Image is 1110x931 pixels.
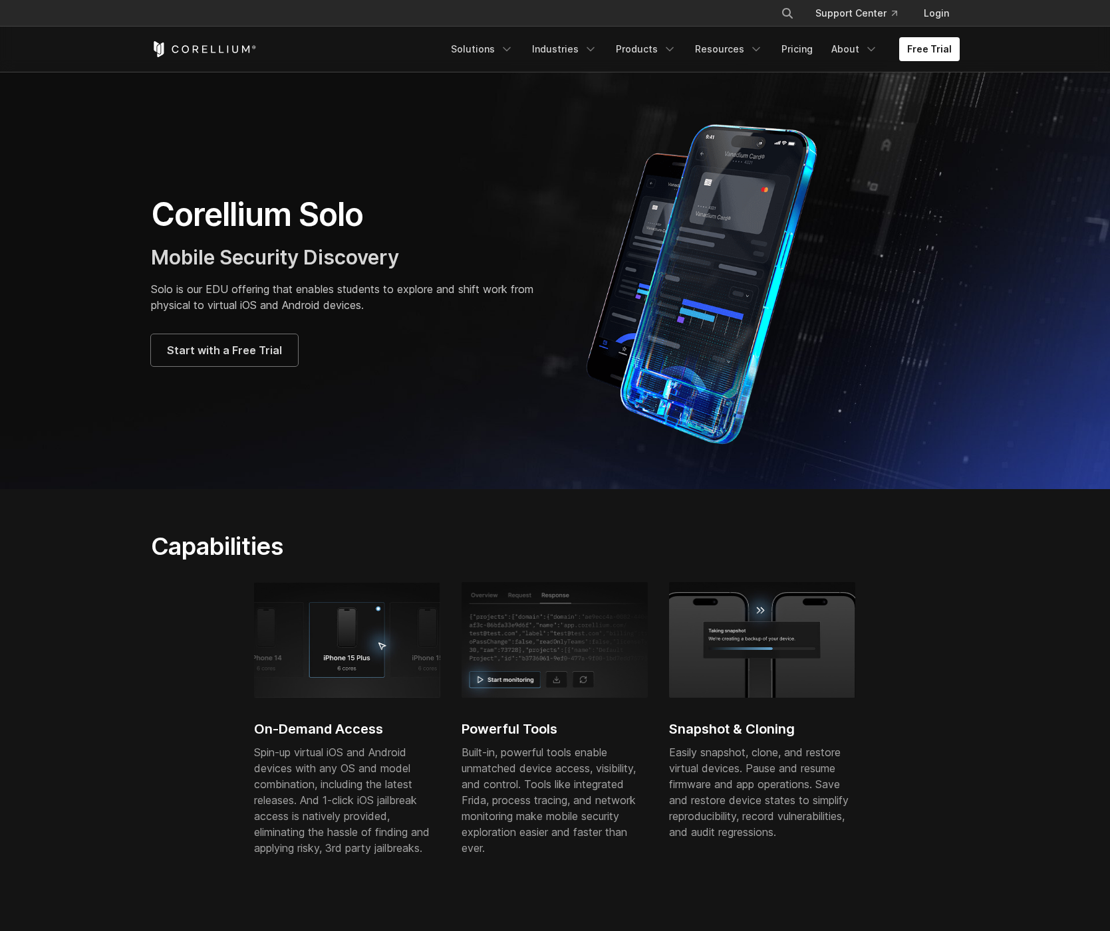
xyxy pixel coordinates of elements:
[151,281,542,313] p: Solo is our EDU offering that enables students to explore and shift work from physical to virtual...
[805,1,908,25] a: Support Center
[254,744,440,856] p: Spin-up virtual iOS and Android devices with any OS and model combination, including the latest r...
[773,37,821,61] a: Pricing
[462,582,648,698] img: Powerful Tools enabling unmatched device access, visibility, and control
[608,37,684,61] a: Products
[254,582,440,698] img: iPhone 17 Plus; 6 cores
[462,744,648,856] p: Built-in, powerful tools enable unmatched device access, visibility, and control. Tools like inte...
[167,342,282,358] span: Start with a Free Trial
[765,1,960,25] div: Navigation Menu
[151,245,399,269] span: Mobile Security Discovery
[443,37,960,61] div: Navigation Menu
[669,744,855,840] p: Easily snapshot, clone, and restore virtual devices. Pause and resume firmware and app operations...
[775,1,799,25] button: Search
[151,532,681,561] h2: Capabilities
[687,37,771,61] a: Resources
[151,334,298,366] a: Start with a Free Trial
[669,582,855,698] img: Process of taking snapshot and creating a backup of the iPhone virtual device.
[254,719,440,739] h2: On-Demand Access
[913,1,960,25] a: Login
[151,41,257,57] a: Corellium Home
[669,719,855,739] h2: Snapshot & Cloning
[151,195,542,235] h1: Corellium Solo
[524,37,605,61] a: Industries
[823,37,886,61] a: About
[569,114,855,447] img: Corellium Solo for mobile app security solutions
[443,37,521,61] a: Solutions
[462,719,648,739] h2: Powerful Tools
[899,37,960,61] a: Free Trial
